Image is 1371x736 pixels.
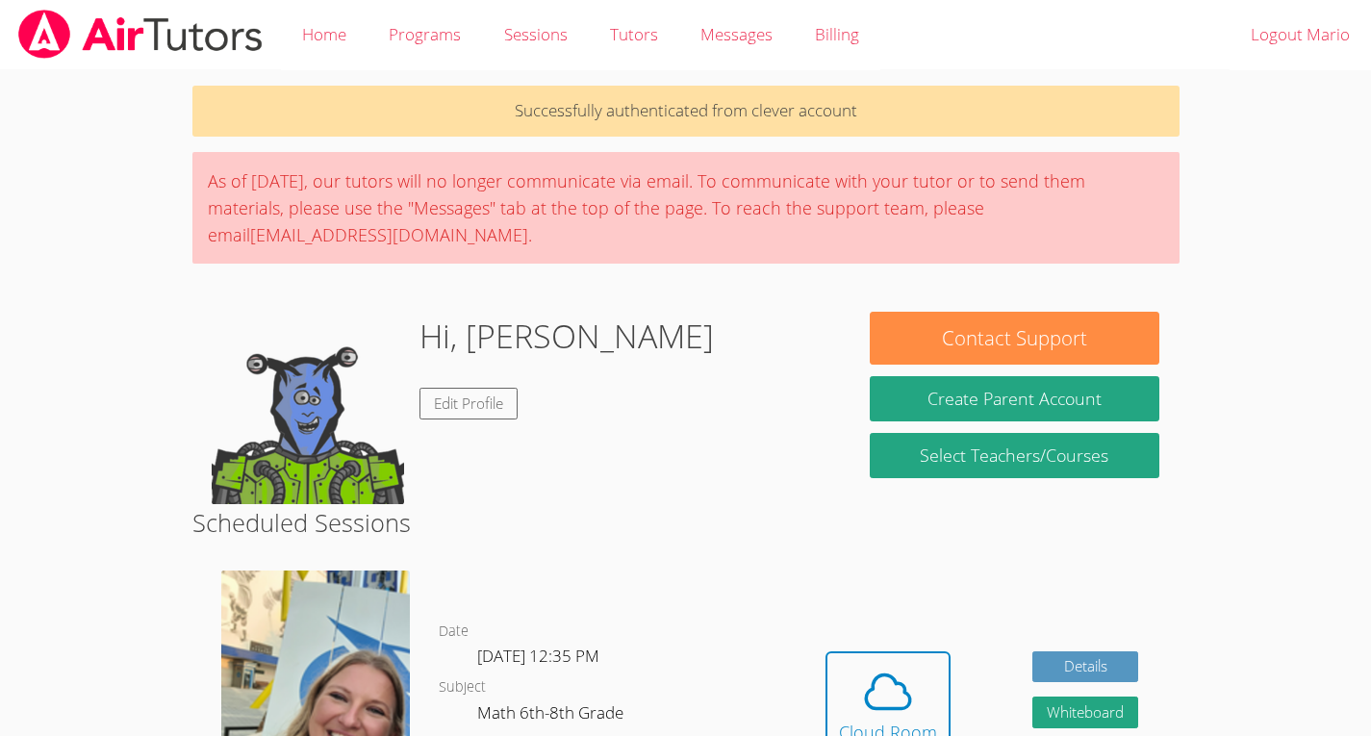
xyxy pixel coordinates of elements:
[477,699,627,732] dd: Math 6th-8th Grade
[212,312,404,504] img: default.png
[870,433,1159,478] a: Select Teachers/Courses
[192,86,1180,137] p: Successfully authenticated from clever account
[192,152,1180,264] div: As of [DATE], our tutors will no longer communicate via email. To communicate with your tutor or ...
[870,376,1159,421] button: Create Parent Account
[419,388,518,419] a: Edit Profile
[192,504,1180,541] h2: Scheduled Sessions
[1032,651,1138,683] a: Details
[870,312,1159,365] button: Contact Support
[16,10,265,59] img: airtutors_banner-c4298cdbf04f3fff15de1276eac7730deb9818008684d7c2e4769d2f7ddbe033.png
[439,675,486,699] dt: Subject
[1032,697,1138,728] button: Whiteboard
[477,645,599,667] span: [DATE] 12:35 PM
[700,23,773,45] span: Messages
[419,312,714,361] h1: Hi, [PERSON_NAME]
[439,620,469,644] dt: Date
